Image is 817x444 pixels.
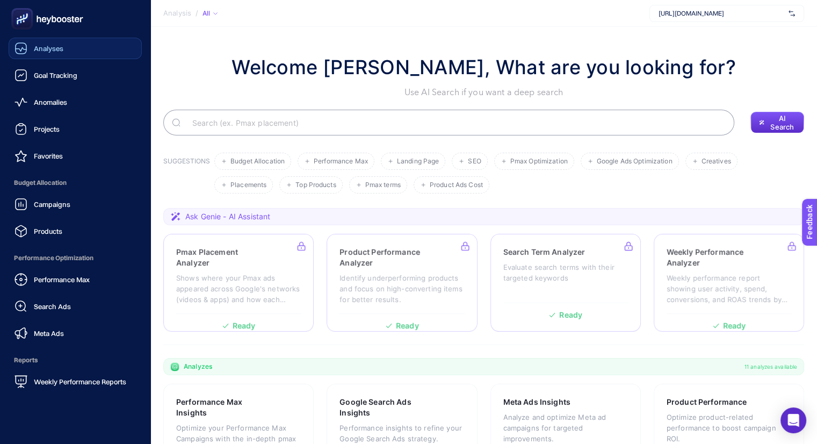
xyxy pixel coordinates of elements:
span: Top Products [295,181,336,189]
a: Meta Ads [9,323,142,344]
a: Pmax Placement AnalyzerShows where your Pmax ads appeared across Google's networks (videos & apps... [163,234,314,332]
h3: Meta Ads Insights [503,397,570,407]
a: Search Term AnalyzerEvaluate search terms with their targeted keywordsReady [490,234,641,332]
h3: Google Search Ads Insights [339,397,431,418]
span: Meta Ads [34,329,64,338]
a: Product Performance AnalyzerIdentify underperforming products and focus on high-converting items ... [327,234,477,332]
span: Favorites [34,152,63,160]
a: Campaigns [9,194,142,215]
p: Performance insights to refine your Google Search Ads strategy. [339,422,464,444]
span: Product Ads Cost [430,181,483,189]
span: SEO [468,157,481,166]
button: AI Search [750,112,804,133]
span: Budget Allocation [9,172,142,194]
span: Landing Page [397,157,439,166]
p: Analyze and optimize Meta ad campaigns for targeted improvements. [503,412,628,444]
span: [URL][DOMAIN_NAME] [659,9,784,18]
h1: Welcome [PERSON_NAME], What are you looking for? [232,53,736,82]
h3: SUGGESTIONS [163,157,210,194]
img: svg%3e [789,8,795,19]
h3: Performance Max Insights [176,397,267,418]
a: Weekly Performance AnalyzerWeekly performance report showing user activity, spend, conversions, a... [654,234,804,332]
a: Projects [9,118,142,140]
a: Anomalies [9,91,142,113]
a: Search Ads [9,296,142,317]
span: Weekly Performance Reports [34,377,126,386]
span: Analyses [34,44,63,53]
a: Products [9,220,142,242]
span: Ask Genie - AI Assistant [185,211,270,222]
span: Feedback [6,3,41,12]
a: Weekly Performance Reports [9,371,142,392]
input: Search [184,108,726,138]
a: Analyses [9,38,142,59]
span: Creatives [702,157,731,166]
span: 11 analyzes available [744,362,797,371]
span: / [196,9,198,17]
span: AI Search [769,114,796,131]
span: Performance Max [314,157,368,166]
div: Open Intercom Messenger [780,407,806,433]
span: Pmax Optimization [510,157,568,166]
span: Reports [9,349,142,371]
span: Performance Optimization [9,247,142,269]
span: Anomalies [34,98,67,106]
span: Search Ads [34,302,71,311]
span: Analyzes [184,362,212,371]
a: Goal Tracking [9,65,142,86]
span: Analysis [163,9,191,18]
span: Performance Max [34,275,90,284]
span: Google Ads Optimization [597,157,673,166]
span: Goal Tracking [34,71,77,80]
span: Placements [230,181,266,189]
div: All [203,9,218,18]
a: Performance Max [9,269,142,290]
span: Projects [34,125,60,133]
span: Campaigns [34,200,70,209]
a: Favorites [9,145,142,167]
span: Pmax terms [365,181,401,189]
span: Products [34,227,62,235]
p: Optimize product-related performance to boost campaign ROI. [667,412,791,444]
h3: Product Performance [667,397,747,407]
span: Budget Allocation [230,157,285,166]
p: Use AI Search if you want a deep search [232,86,736,99]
